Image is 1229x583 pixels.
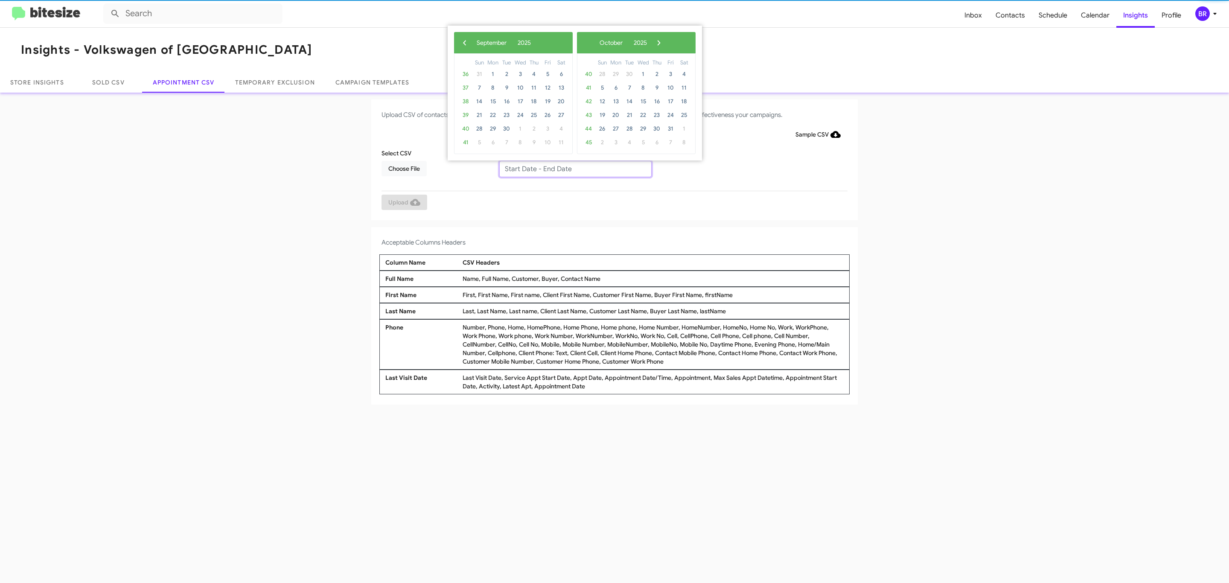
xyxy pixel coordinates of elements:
[600,39,623,47] span: October
[541,81,554,95] span: 12
[448,26,702,160] bs-daterangepicker-container: calendar
[664,108,677,122] span: 24
[582,95,595,108] span: 42
[1195,6,1210,21] div: BR
[650,95,664,108] span: 16
[486,136,500,149] span: 6
[609,95,623,108] span: 13
[518,39,531,47] span: 2025
[595,136,609,149] span: 2
[477,39,507,47] span: September
[513,95,527,108] span: 17
[500,95,513,108] span: 16
[609,108,623,122] span: 20
[472,95,486,108] span: 14
[383,307,460,315] div: Last Name
[664,95,677,108] span: 17
[595,122,609,136] span: 26
[582,136,595,149] span: 45
[459,122,472,136] span: 40
[677,122,691,136] span: 1
[554,67,568,81] span: 6
[458,36,471,49] span: ‹
[677,81,691,95] span: 11
[664,81,677,95] span: 10
[789,127,847,142] button: Sample CSV
[499,161,652,177] input: Start Date - End Date
[541,108,554,122] span: 26
[595,58,609,67] th: weekday
[500,67,513,81] span: 2
[513,122,527,136] span: 1
[382,237,847,248] h4: Acceptable Columns Headers
[383,258,460,267] div: Column Name
[383,373,460,391] div: Last Visit Date
[664,122,677,136] span: 31
[527,95,541,108] span: 18
[650,122,664,136] span: 30
[383,291,460,299] div: First Name
[1116,3,1155,28] span: Insights
[459,136,472,149] span: 41
[325,72,419,93] a: Campaign Templates
[527,108,541,122] span: 25
[388,195,420,210] span: Upload
[460,307,846,315] div: Last, Last Name, Last name, Client Last Name, Customer Last Name, Buyer Last Name, lastName
[460,323,846,366] div: Number, Phone, Home, HomePhone, Home Phone, Home phone, Home Number, HomeNumber, HomeNo, Home No,...
[21,43,312,57] h1: Insights - Volkswagen of [GEOGRAPHIC_DATA]
[650,108,664,122] span: 23
[388,161,420,176] span: Choose File
[460,291,846,299] div: First, First Name, First name, Client First Name, Customer First Name, Buyer First Name, firstName
[594,36,628,49] button: October
[527,81,541,95] span: 11
[459,95,472,108] span: 38
[582,67,595,81] span: 40
[1155,3,1188,28] span: Profile
[677,136,691,149] span: 8
[500,58,513,67] th: weekday
[472,122,486,136] span: 28
[554,81,568,95] span: 13
[623,136,636,149] span: 4
[486,95,500,108] span: 15
[636,67,650,81] span: 1
[500,108,513,122] span: 23
[1032,3,1074,28] a: Schedule
[459,67,472,81] span: 36
[541,95,554,108] span: 19
[382,110,847,120] h4: Upload CSV of contacts who made appointment. We will match them with the conversations to help yo...
[554,136,568,149] span: 11
[383,323,460,366] div: Phone
[103,3,282,24] input: Search
[382,149,411,157] label: Select CSV
[958,3,989,28] a: Inbox
[650,136,664,149] span: 6
[677,95,691,108] span: 18
[636,108,650,122] span: 22
[989,3,1032,28] span: Contacts
[74,72,143,93] a: Sold CSV
[677,58,691,67] th: weekday
[623,58,636,67] th: weekday
[541,58,554,67] th: weekday
[513,81,527,95] span: 10
[513,67,527,81] span: 3
[500,122,513,136] span: 30
[541,122,554,136] span: 3
[636,136,650,149] span: 5
[460,373,846,391] div: Last Visit Date, Service Appt Start Date, Appt Date, Appointment Date/Time, Appointment, Max Sale...
[527,122,541,136] span: 2
[1074,3,1116,28] a: Calendar
[636,81,650,95] span: 8
[460,258,846,267] div: CSV Headers
[623,122,636,136] span: 28
[677,108,691,122] span: 25
[581,37,665,44] bs-datepicker-navigation-view: ​ ​ ​
[650,67,664,81] span: 2
[595,108,609,122] span: 19
[513,58,527,67] th: weekday
[143,72,225,93] a: Appointment CSV
[636,58,650,67] th: weekday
